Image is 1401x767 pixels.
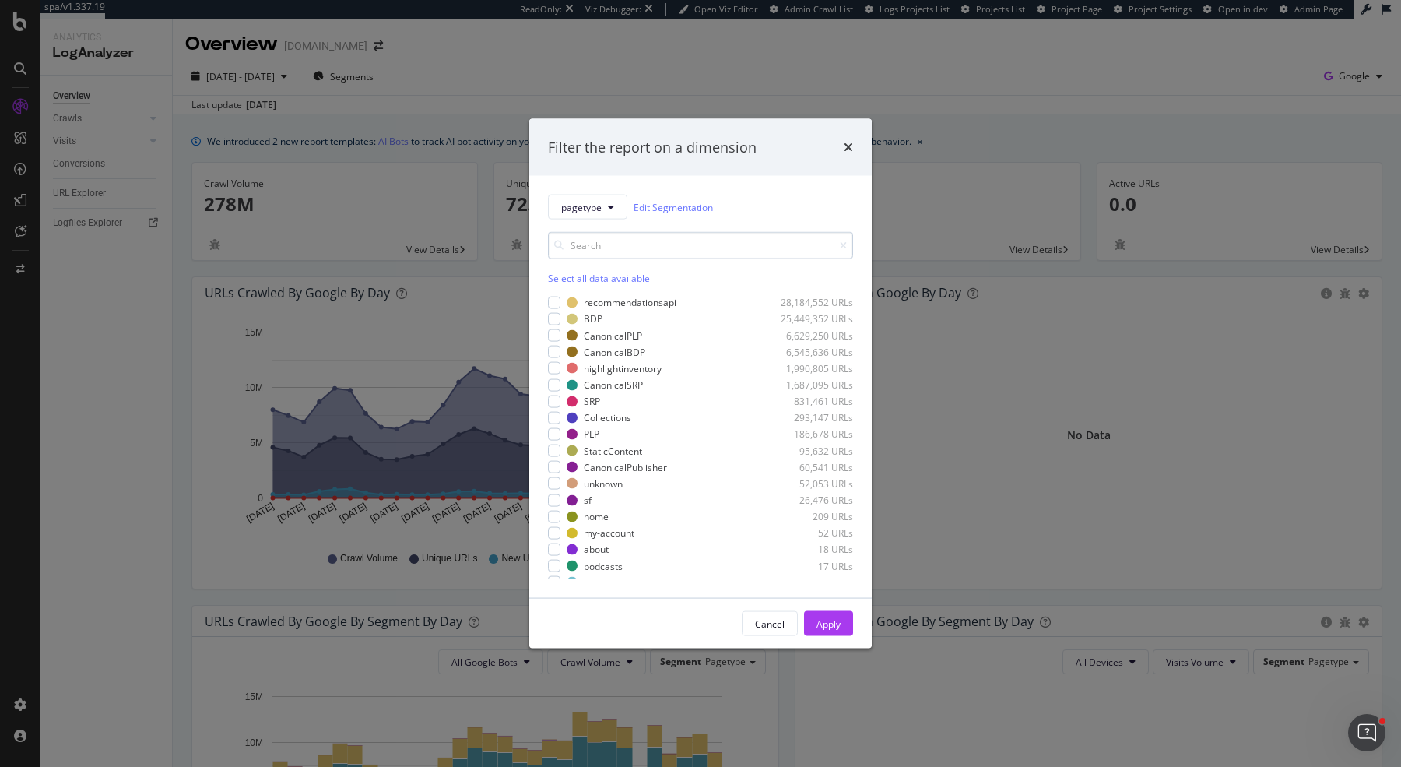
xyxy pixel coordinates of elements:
div: 186,678 URLs [777,427,853,441]
div: recommendationsapi [584,296,676,309]
button: Cancel [742,611,798,636]
div: 52,053 URLs [777,477,853,490]
div: 52 URLs [777,526,853,540]
div: podcasts [584,559,623,572]
div: Select all data available [548,272,853,285]
div: 1,687,095 URLs [777,378,853,392]
div: 209 URLs [777,510,853,523]
div: 60,541 URLs [777,460,853,473]
iframe: Intercom live chat [1348,714,1385,751]
div: CanonicalPLP [584,329,642,342]
div: Filter the report on a dimension [548,137,757,157]
button: pagetype [548,195,627,220]
div: SRP [584,395,600,408]
div: sf [584,494,592,507]
div: my-account [584,526,634,540]
div: Apply [816,617,841,630]
div: 6,545,636 URLs [777,345,853,358]
span: pagetype [561,200,602,213]
div: 15 URLs [777,575,853,589]
div: customer-support [584,575,662,589]
div: StaticContent [584,444,642,457]
div: 25,449,352 URLs [777,312,853,325]
div: 95,632 URLs [777,444,853,457]
div: CanonicalSRP [584,378,643,392]
div: times [844,137,853,157]
div: 831,461 URLs [777,395,853,408]
div: Collections [584,411,631,424]
div: 18 URLs [777,543,853,556]
div: 26,476 URLs [777,494,853,507]
div: Cancel [755,617,785,630]
div: BDP [584,312,602,325]
div: home [584,510,609,523]
a: Edit Segmentation [634,199,713,215]
div: 1,990,805 URLs [777,361,853,375]
div: highlightinventory [584,361,662,375]
div: 6,629,250 URLs [777,329,853,342]
div: PLP [584,427,599,441]
div: about [584,543,609,556]
div: 17 URLs [777,559,853,572]
div: 28,184,552 URLs [777,296,853,309]
div: 293,147 URLs [777,411,853,424]
div: unknown [584,477,623,490]
div: CanonicalPublisher [584,460,667,473]
div: CanonicalBDP [584,345,645,358]
button: Apply [804,611,853,636]
input: Search [548,232,853,259]
div: modal [529,118,872,649]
